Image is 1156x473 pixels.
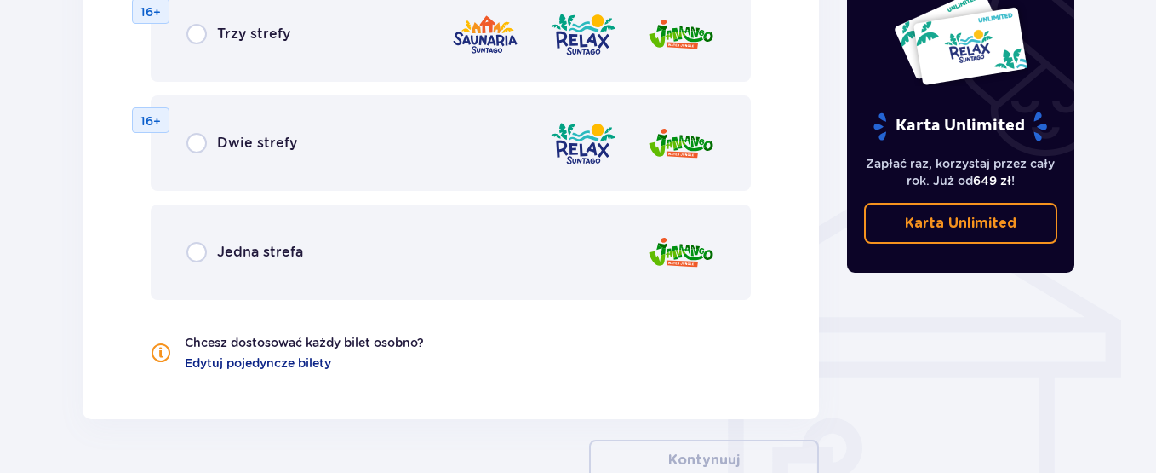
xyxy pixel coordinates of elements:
img: Jamango [647,228,715,277]
a: Karta Unlimited [864,203,1058,244]
p: Kontynuuj [668,451,740,470]
p: 16+ [140,3,161,20]
p: Karta Unlimited [905,214,1016,233]
span: Trzy strefy [217,25,290,43]
span: Dwie strefy [217,134,297,153]
img: Relax [549,119,617,168]
p: Chcesz dostosować każdy bilet osobno? [185,334,424,351]
p: Karta Unlimited [872,112,1049,141]
img: Jamango [647,119,715,168]
p: Zapłać raz, korzystaj przez cały rok. Już od ! [864,155,1058,189]
img: Jamango [647,10,715,59]
img: Relax [549,10,617,59]
p: 16+ [140,112,161,130]
span: Jedna strefa [217,243,303,262]
img: Saunaria [451,10,519,59]
a: Edytuj pojedyncze bilety [185,355,331,372]
span: 649 zł [973,174,1011,187]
